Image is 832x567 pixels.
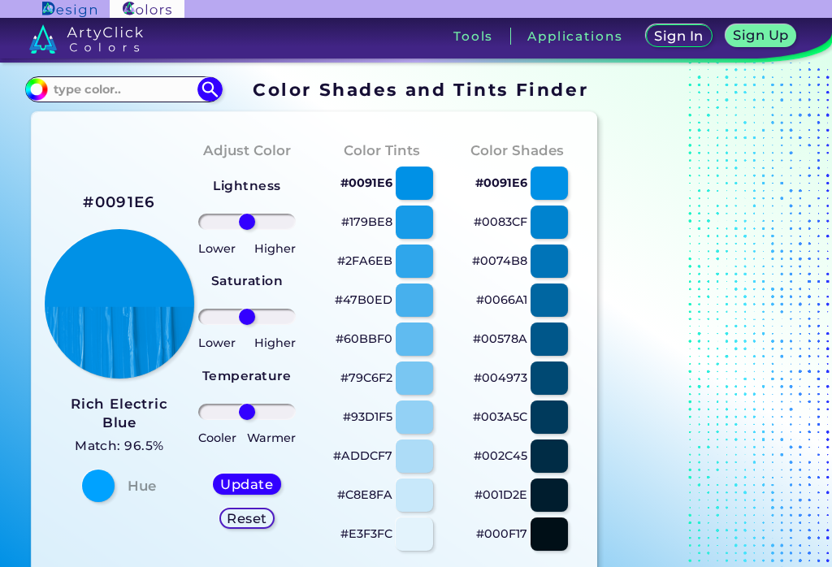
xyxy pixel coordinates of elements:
strong: Temperature [202,368,292,383]
p: #0083CF [474,212,527,232]
p: Higher [254,239,296,258]
img: paint_stamp_2_half.png [45,229,194,379]
img: ArtyClick Design logo [42,2,97,17]
h4: Adjust Color [203,139,291,162]
p: #179BE8 [341,212,392,232]
p: #003A5C [473,407,527,426]
p: #60BBF0 [336,329,392,348]
h3: Rich Electric Blue [52,395,187,433]
h5: Sign In [656,30,701,42]
h5: Sign Up [735,29,786,41]
p: #E3F3FC [340,524,392,543]
p: #0074B8 [472,251,527,271]
p: #2FA6EB [337,251,392,271]
h3: Applications [527,30,622,42]
a: Sign In [649,26,709,47]
p: Lower [198,239,236,258]
strong: Lightness [213,178,280,193]
p: #C8E8FA [337,485,392,504]
h5: Reset [228,512,265,524]
p: Lower [198,333,236,353]
h4: Color Tints [344,139,420,162]
p: #93D1F5 [343,407,392,426]
strong: Saturation [211,273,284,288]
img: logo_artyclick_colors_white.svg [29,24,144,54]
input: type color.. [48,78,199,100]
h5: Update [223,478,271,490]
p: #79C6F2 [340,368,392,387]
p: Cooler [198,428,236,448]
p: #47B0ED [335,290,392,309]
p: #000F17 [476,524,527,543]
p: #002C45 [474,446,527,465]
p: #001D2E [474,485,527,504]
p: #0091E6 [475,173,527,193]
p: Warmer [247,428,296,448]
h4: Color Shades [470,139,564,162]
a: Sign Up [728,26,793,47]
h4: Hue [128,474,156,498]
p: Higher [254,333,296,353]
a: Rich Electric Blue Match: 96.5% [52,392,187,457]
h5: Match: 96.5% [52,435,187,457]
h3: Tools [453,30,493,42]
h1: Color Shades and Tints Finder [253,77,588,102]
p: #0066A1 [476,290,527,309]
img: icon search [197,77,222,102]
p: #ADDCF7 [333,446,392,465]
p: #004973 [474,368,527,387]
h2: #0091E6 [83,192,155,213]
p: #0091E6 [340,173,392,193]
p: #00578A [473,329,527,348]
